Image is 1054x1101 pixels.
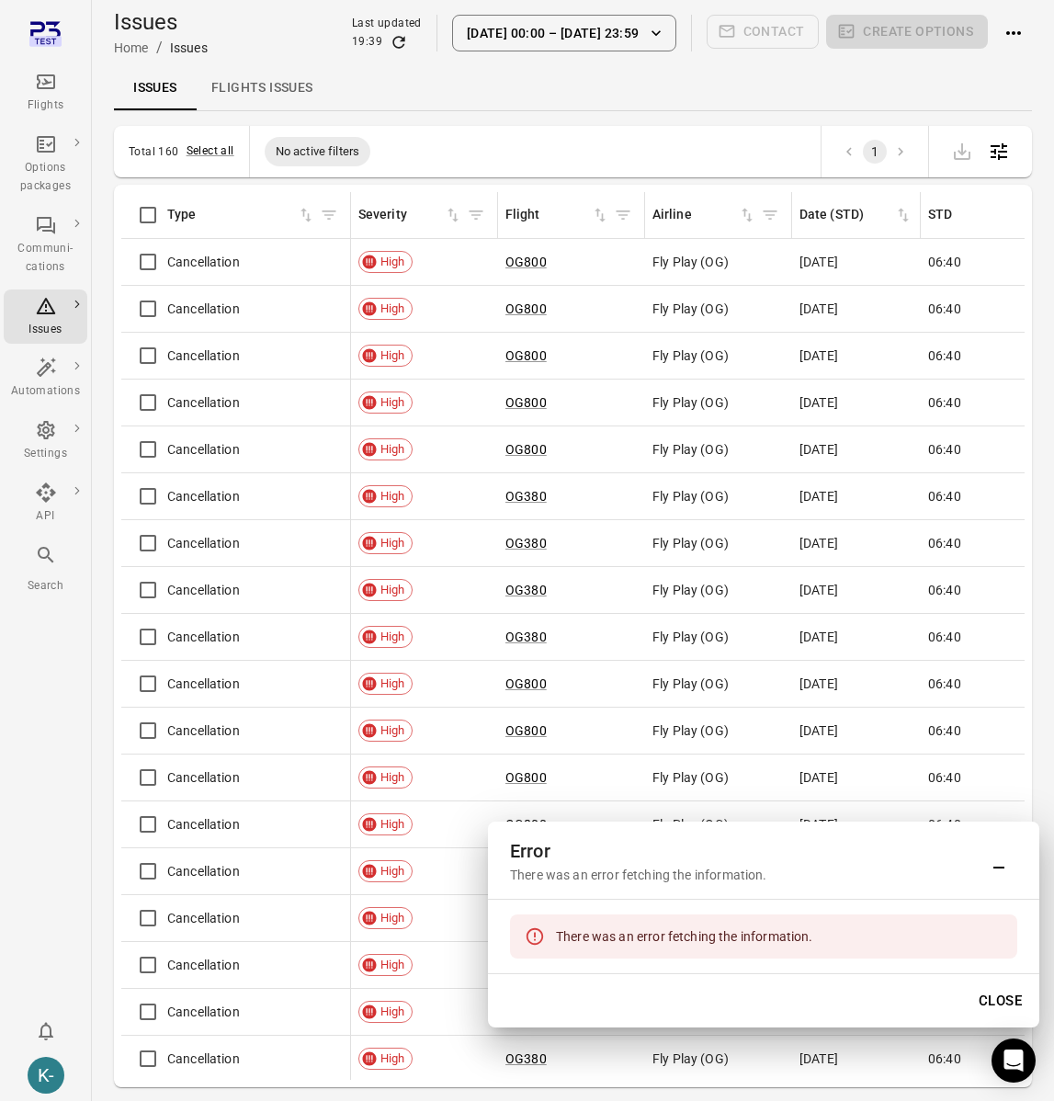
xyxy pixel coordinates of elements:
[928,440,961,459] span: 06:40
[374,721,412,740] span: High
[167,909,240,927] span: Cancellation
[928,346,961,365] span: 06:40
[167,487,240,505] span: Cancellation
[799,721,838,740] span: [DATE]
[374,1003,412,1021] span: High
[167,862,240,880] span: Cancellation
[992,1039,1036,1083] div: Open Intercom Messenger
[374,675,412,693] span: High
[4,351,87,406] a: Automations
[505,817,547,832] a: OG800
[756,201,784,229] button: Filter by airline
[167,205,315,225] span: Type
[358,205,462,225] div: Sort by severity in ascending order
[799,205,912,225] div: Sort by date (STA) in ascending order
[826,15,988,51] span: Please make a selection to create an option package
[928,534,961,552] span: 06:40
[374,393,412,412] span: High
[11,96,80,115] div: Flights
[352,15,422,33] div: Last updated
[505,630,547,644] a: OG380
[944,142,980,159] span: Please make a selection to export
[167,956,240,974] span: Cancellation
[167,346,240,365] span: Cancellation
[799,205,912,225] span: Date (STD)
[11,159,80,196] div: Options packages
[928,1050,961,1068] span: 06:40
[187,142,234,161] span: Select all items that match the filters
[928,487,961,505] span: 06:40
[652,628,729,646] span: Fly Play (OG)
[265,142,371,161] span: No active filters
[928,581,961,599] span: 06:40
[4,476,87,531] a: API
[707,15,820,51] span: Please make a selection to create communications
[167,675,240,693] span: Cancellation
[652,393,729,412] span: Fly Play (OG)
[352,33,382,51] div: 19:39
[11,577,80,596] div: Search
[928,205,1023,225] div: STD
[510,836,980,866] h2: Error
[799,1050,838,1068] span: [DATE]
[11,240,80,277] div: Communi-cations
[374,862,412,880] span: High
[462,201,490,229] button: Filter by severity
[315,201,343,229] span: Filter by type
[799,253,838,271] span: [DATE]
[374,253,412,271] span: High
[652,815,729,834] span: Fly Play (OG)
[928,768,961,787] span: 06:40
[505,205,609,225] span: Flight
[505,255,547,269] a: OG800
[197,66,328,110] a: Flights issues
[928,815,961,834] span: 06:40
[928,205,1041,225] div: Sort by STA in ascending order
[969,982,1032,1020] button: Close
[652,534,729,552] span: Fly Play (OG)
[114,37,208,59] nav: Breadcrumbs
[167,768,240,787] span: Cancellation
[980,842,1017,879] button: Minimize
[505,205,591,225] div: Flight
[4,128,87,201] a: Options packages
[505,395,547,410] a: OG800
[4,539,87,600] button: Search
[374,487,412,505] span: High
[358,205,444,225] div: Severity
[374,628,412,646] span: High
[505,536,547,550] a: OG380
[799,534,838,552] span: [DATE]
[505,442,547,457] a: OG800
[799,675,838,693] span: [DATE]
[167,628,240,646] span: Cancellation
[374,815,412,834] span: High
[167,253,240,271] span: Cancellation
[556,920,813,953] div: There was an error fetching the information.
[652,440,729,459] span: Fly Play (OG)
[928,628,961,646] span: 06:40
[167,1003,240,1021] span: Cancellation
[652,300,729,318] span: Fly Play (OG)
[995,15,1032,51] button: Actions
[652,1050,729,1068] span: Fly Play (OG)
[167,205,297,225] div: Type
[187,142,234,161] button: Select all
[799,346,838,365] span: [DATE]
[4,414,87,469] a: Settings
[374,956,412,974] span: High
[652,205,756,225] span: Airline
[652,253,729,271] span: Fly Play (OG)
[114,66,197,110] a: Issues
[799,300,838,318] span: [DATE]
[167,815,240,834] span: Cancellation
[374,440,412,459] span: High
[799,628,838,646] span: [DATE]
[452,15,676,51] button: [DATE] 00:00 – [DATE] 23:59
[652,205,738,225] div: Airline
[374,534,412,552] span: High
[652,487,729,505] span: Fly Play (OG)
[505,1051,547,1066] a: OG380
[390,33,408,51] button: Refresh data
[863,140,887,164] button: page 1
